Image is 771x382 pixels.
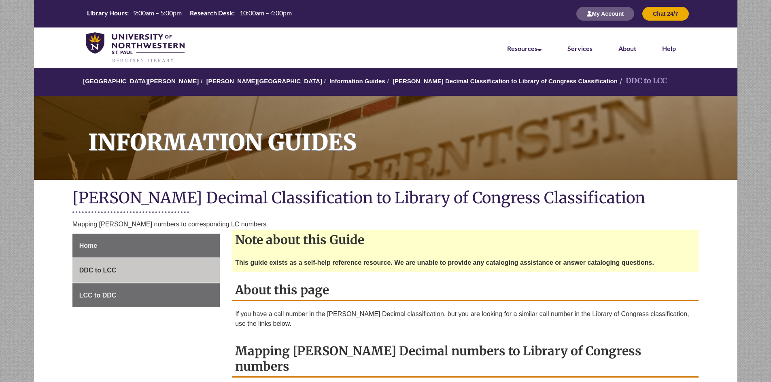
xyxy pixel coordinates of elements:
[618,44,636,52] a: About
[329,78,385,84] a: Information Guides
[72,188,699,209] h1: [PERSON_NAME] Decimal Classification to Library of Congress Classification
[79,267,117,274] span: DDC to LCC
[79,242,97,249] span: Home
[642,7,688,21] button: Chat 24/7
[618,75,667,87] li: DDC to LCC
[34,96,737,180] a: Information Guides
[232,341,699,378] h2: Mapping [PERSON_NAME] Decimal numbers to Library of Congress numbers
[642,10,688,17] a: Chat 24/7
[86,32,185,64] img: UNWSP Library Logo
[232,280,699,301] h2: About this page
[84,8,130,17] th: Library Hours:
[187,8,236,17] th: Research Desk:
[72,221,266,228] span: Mapping [PERSON_NAME] numbers to corresponding LC numbers
[235,309,695,329] p: If you have a call number in the [PERSON_NAME] Decimal classification, but you are looking for a ...
[79,96,737,169] h1: Information Guides
[235,259,654,266] strong: This guide exists as a self-help reference resource. We are unable to provide any cataloging assi...
[83,78,199,84] a: [GEOGRAPHIC_DATA][PERSON_NAME]
[662,44,676,52] a: Help
[240,9,292,17] span: 10:00am – 4:00pm
[576,10,634,17] a: My Account
[206,78,322,84] a: [PERSON_NAME][GEOGRAPHIC_DATA]
[567,44,593,52] a: Services
[72,234,220,308] div: Guide Page Menu
[79,292,117,299] span: LCC to DDC
[133,9,182,17] span: 9:00am – 5:00pm
[84,8,295,19] a: Hours Today
[507,44,542,52] a: Resources
[72,258,220,283] a: DDC to LCC
[72,234,220,258] a: Home
[232,230,699,250] h2: Note about this Guide
[393,78,618,84] a: [PERSON_NAME] Decimal Classification to Library of Congress Classification
[576,7,634,21] button: My Account
[72,283,220,308] a: LCC to DDC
